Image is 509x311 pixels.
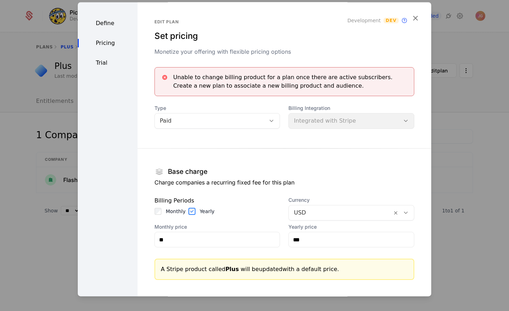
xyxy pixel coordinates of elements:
[154,47,414,56] div: Monetize your offering with flexible pricing options
[288,196,414,204] span: Currency
[168,169,207,175] h1: Base charge
[288,223,414,230] label: Yearly price
[288,105,414,112] span: Billing Integration
[209,266,239,272] span: called
[166,208,186,215] label: Monthly
[154,19,414,25] div: Edit plan
[78,59,138,67] div: Trial
[384,18,399,23] span: Dev
[78,19,138,28] div: Define
[161,265,408,274] div: A Stripe product will be updated with a default price.
[154,30,414,42] div: Set pricing
[154,196,280,205] div: Billing Periods
[200,208,215,215] label: Yearly
[226,266,239,272] b: Plus
[160,117,261,125] div: Paid
[173,73,408,90] div: Unable to change billing product for a plan once there are active subscribers. Create a new plan ...
[154,178,414,187] p: Charge companies a recurring fixed fee for this plan
[154,105,280,112] span: Type
[78,39,138,47] div: Pricing
[154,223,280,230] label: Monthly price
[347,17,381,24] span: Development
